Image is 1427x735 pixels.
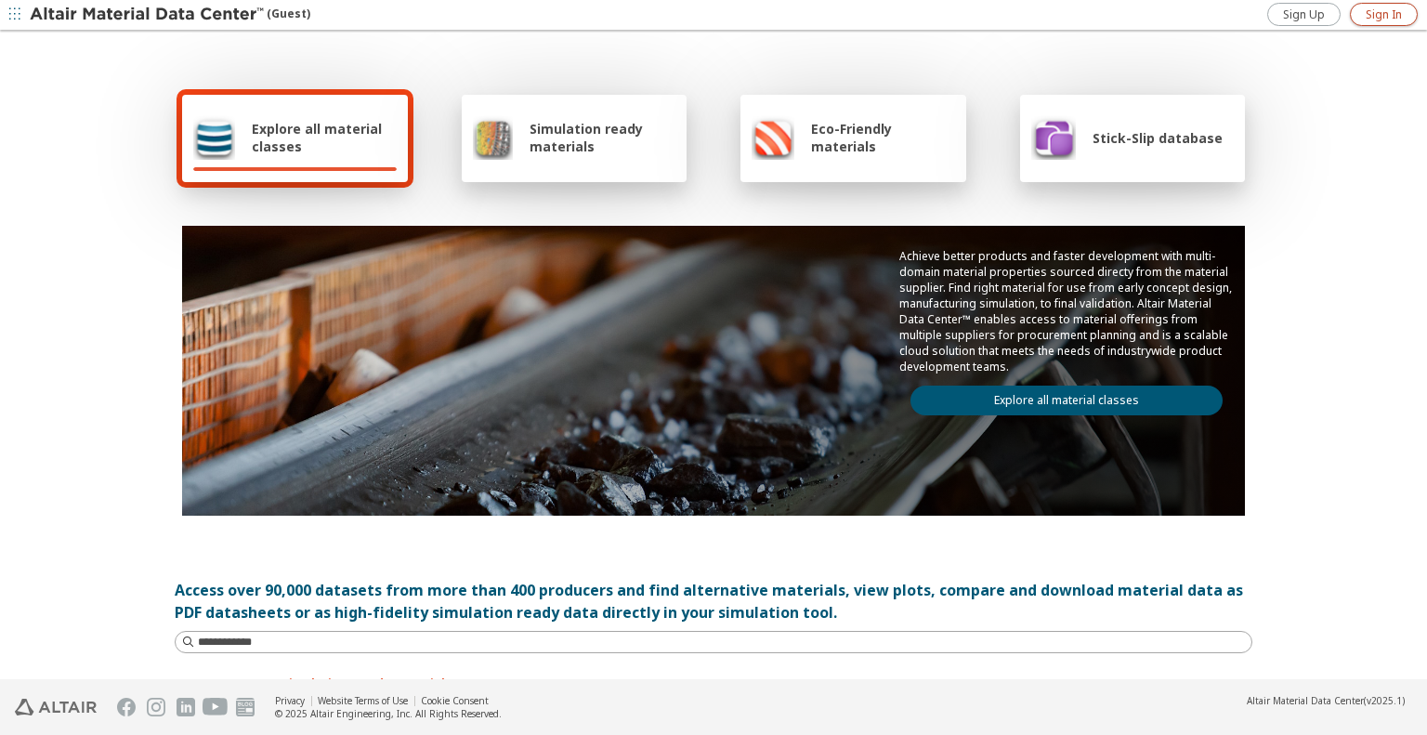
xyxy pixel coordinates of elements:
[1366,7,1402,22] span: Sign In
[421,694,489,707] a: Cookie Consent
[30,6,267,24] img: Altair Material Data Center
[752,115,794,160] img: Eco-Friendly materials
[1247,694,1405,707] div: (v2025.1)
[530,120,675,155] span: Simulation ready materials
[1247,694,1364,707] span: Altair Material Data Center
[910,386,1223,415] a: Explore all material classes
[175,579,1252,623] div: Access over 90,000 datasets from more than 400 producers and find alternative materials, view plo...
[1350,3,1418,26] a: Sign In
[275,694,305,707] a: Privacy
[473,115,513,160] img: Simulation ready materials
[275,707,502,720] div: © 2025 Altair Engineering, Inc. All Rights Reserved.
[811,120,954,155] span: Eco-Friendly materials
[1031,115,1076,160] img: Stick-Slip database
[1283,7,1325,22] span: Sign Up
[252,120,397,155] span: Explore all material classes
[15,699,97,715] img: Altair Engineering
[1093,129,1223,147] span: Stick-Slip database
[899,248,1234,374] p: Achieve better products and faster development with multi-domain material properties sourced dire...
[1267,3,1341,26] a: Sign Up
[30,6,310,24] div: (Guest)
[175,676,1252,691] p: Instant access to simulations ready materials
[318,694,408,707] a: Website Terms of Use
[193,115,235,160] img: Explore all material classes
